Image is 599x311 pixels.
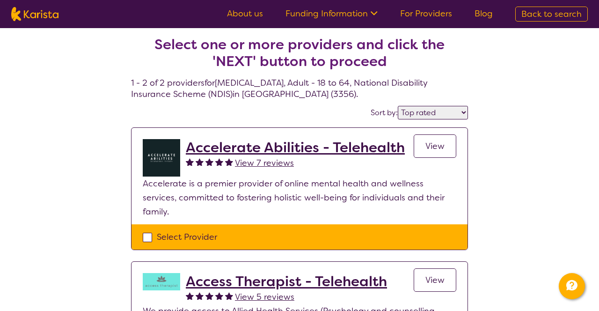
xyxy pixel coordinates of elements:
[425,274,445,286] span: View
[205,158,213,166] img: fullstar
[285,8,378,19] a: Funding Information
[475,8,493,19] a: Blog
[186,273,387,290] a: Access Therapist - Telehealth
[186,292,194,300] img: fullstar
[131,14,468,100] h4: 1 - 2 of 2 providers for [MEDICAL_DATA] , Adult - 18 to 64 , National Disability Insurance Scheme...
[559,273,585,299] button: Channel Menu
[142,36,457,70] h2: Select one or more providers and click the 'NEXT' button to proceed
[414,268,456,292] a: View
[225,158,233,166] img: fullstar
[215,158,223,166] img: fullstar
[225,292,233,300] img: fullstar
[186,139,405,156] a: Accelerate Abilities - Telehealth
[235,290,294,304] a: View 5 reviews
[143,177,456,219] p: Accelerate is a premier provider of online mental health and wellness services, committed to fost...
[227,8,263,19] a: About us
[235,156,294,170] a: View 7 reviews
[205,292,213,300] img: fullstar
[196,292,204,300] img: fullstar
[371,108,398,118] label: Sort by:
[215,292,223,300] img: fullstar
[425,141,445,152] span: View
[143,139,180,177] img: byb1jkvtmcu0ftjdkjvo.png
[196,158,204,166] img: fullstar
[186,158,194,166] img: fullstar
[235,291,294,303] span: View 5 reviews
[11,7,58,21] img: Karista logo
[143,273,180,290] img: hzy3j6chfzohyvwdpojv.png
[414,134,456,158] a: View
[400,8,452,19] a: For Providers
[235,157,294,169] span: View 7 reviews
[515,7,588,22] a: Back to search
[521,8,582,20] span: Back to search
